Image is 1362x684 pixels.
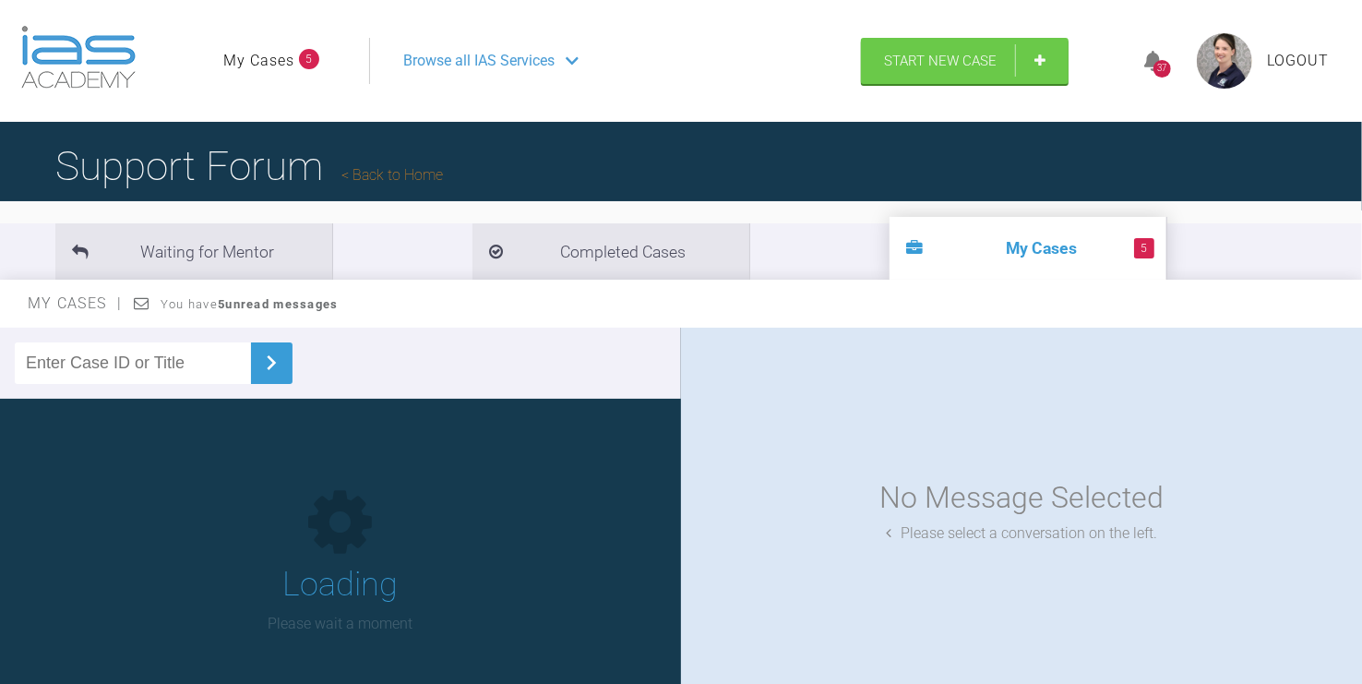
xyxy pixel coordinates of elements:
[223,49,294,73] a: My Cases
[21,26,136,89] img: logo-light.3e3ef733.png
[890,217,1166,280] li: My Cases
[218,297,338,311] strong: 5 unread messages
[28,294,123,312] span: My Cases
[403,49,555,73] span: Browse all IAS Services
[861,38,1069,84] a: Start New Case
[886,522,1157,546] div: Please select a conversation on the left.
[161,297,339,311] span: You have
[1134,238,1154,258] span: 5
[269,612,413,636] p: Please wait a moment
[879,474,1164,522] div: No Message Selected
[472,223,749,280] li: Completed Cases
[55,223,332,280] li: Waiting for Mentor
[1153,60,1171,78] div: 37
[257,348,286,378] img: chevronRight.28bd32b0.svg
[1197,33,1252,89] img: profile.png
[283,558,399,612] h1: Loading
[55,134,443,198] h1: Support Forum
[341,166,443,184] a: Back to Home
[884,53,997,69] span: Start New Case
[299,49,319,69] span: 5
[1267,49,1329,73] a: Logout
[15,342,251,384] input: Enter Case ID or Title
